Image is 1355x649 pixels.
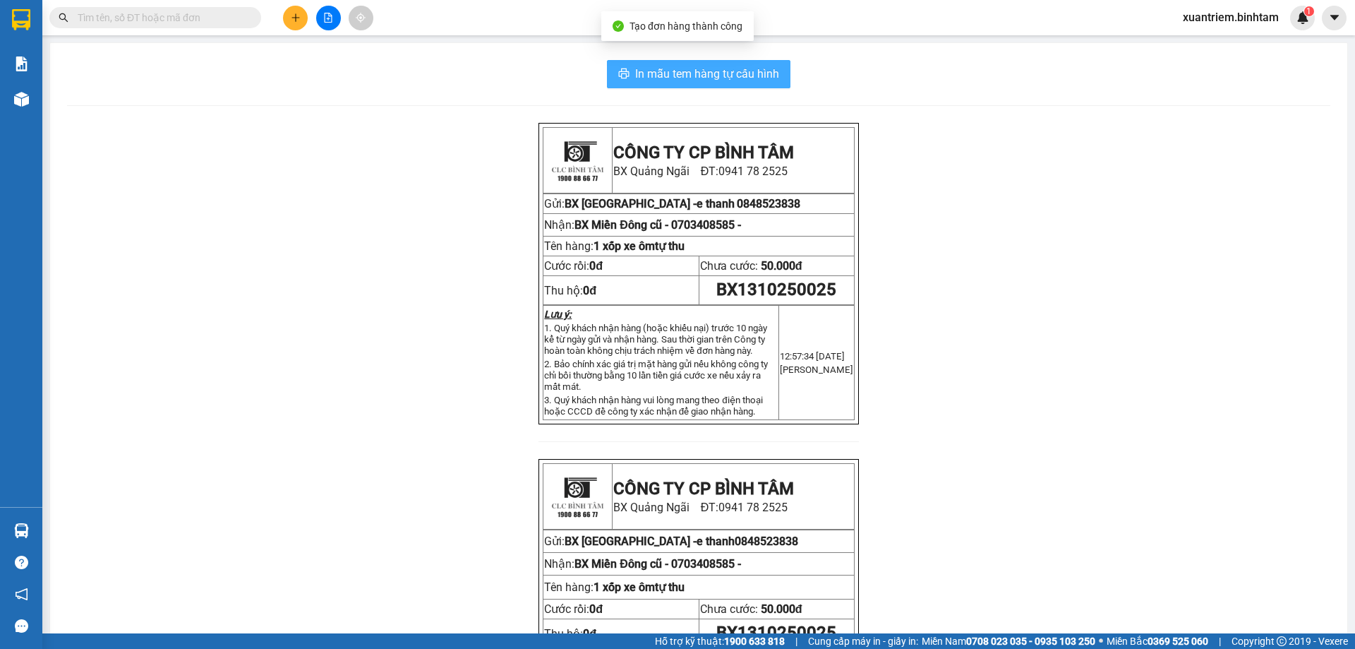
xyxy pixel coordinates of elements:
[671,557,741,571] span: 0703408585 -
[15,619,28,633] span: message
[808,633,918,649] span: Cung cấp máy in - giấy in:
[544,284,596,297] span: Thu hộ:
[613,479,794,499] strong: CÔNG TY CP BÌNH TÂM
[635,65,779,83] span: In mẫu tem hàng tự cấu hình
[78,10,244,25] input: Tìm tên, số ĐT hoặc mã đơn
[565,197,697,210] span: BX [GEOGRAPHIC_DATA] -
[544,557,741,571] span: Nhận:
[1172,8,1290,26] span: xuantriem.binhtam
[613,143,794,162] strong: CÔNG TY CP BÌNH TÂM
[718,165,788,178] span: 0941 78 2525
[735,535,798,548] span: 0848523838
[716,623,836,643] span: BX1310250025
[544,197,565,210] span: Gửi:
[737,197,800,210] span: 0848523838
[544,535,798,548] span: Gửi:
[574,557,741,571] span: BX Miền Đông cũ -
[1296,11,1309,24] img: icon-new-feature
[14,56,29,71] img: solution-icon
[565,535,798,548] span: BX [GEOGRAPHIC_DATA] -
[15,556,28,569] span: question-circle
[589,602,603,616] span: 0đ
[630,20,742,32] span: Tạo đơn hàng thành công
[349,6,373,30] button: aim
[700,259,802,273] span: Chưa cước:
[671,218,741,232] span: 0703408585 -
[12,9,30,30] img: logo-vxr
[544,218,741,232] span: Nhận:
[15,588,28,601] span: notification
[546,465,609,528] img: logo
[618,68,630,81] span: printer
[700,602,802,616] span: Chưa cước:
[316,6,341,30] button: file-add
[544,259,603,273] span: Cước rồi:
[1304,6,1314,16] sup: 1
[795,633,797,649] span: |
[291,13,301,23] span: plus
[574,218,741,232] span: BX Miền Đông cũ -
[544,580,685,594] span: Tên hàng:
[697,535,798,548] span: e thanh
[1099,638,1103,644] span: ⚪️
[583,627,596,641] strong: 0đ
[544,309,572,320] strong: Lưu ý:
[594,239,685,253] span: 1 xốp xe ômtự thu
[356,13,366,23] span: aim
[544,359,768,392] span: 2. Bảo chính xác giá trị mặt hàng gửi nếu không công ty chỉ bồi thường bằng 10 lần tiền giá cước ...
[1306,6,1311,16] span: 1
[544,323,767,356] span: 1. Quý khách nhận hàng (hoặc khiếu nại) trước 10 ngày kể từ ngày gửi và nhận hàng. Sau thời gian ...
[780,351,845,362] span: 12:57:34 [DATE]
[780,364,853,375] span: [PERSON_NAME]
[544,602,603,616] span: Cước rồi:
[922,633,1095,649] span: Miền Nam
[613,20,624,32] span: check-circle
[589,259,603,273] span: 0đ
[323,13,333,23] span: file-add
[59,13,68,23] span: search
[14,523,29,538] img: warehouse-icon
[1107,633,1208,649] span: Miền Bắc
[544,239,685,253] span: Tên hàng:
[583,284,596,297] strong: 0đ
[716,280,836,299] span: BX1310250025
[613,165,788,178] span: BX Quảng Ngãi ĐT:
[607,60,790,88] button: printerIn mẫu tem hàng tự cấu hình
[1148,636,1208,647] strong: 0369 525 060
[544,395,762,417] span: 3. Quý khách nhận hàng vui lòng mang theo điện thoại hoặc CCCD đề công ty xác nhận để giao nhận h...
[1277,636,1287,646] span: copyright
[724,636,785,647] strong: 1900 633 818
[546,129,609,192] img: logo
[613,501,788,514] span: BX Quảng Ngãi ĐT:
[966,636,1095,647] strong: 0708 023 035 - 0935 103 250
[14,92,29,107] img: warehouse-icon
[1219,633,1221,649] span: |
[1322,6,1347,30] button: caret-down
[697,197,735,210] span: e thanh
[544,627,596,641] span: Thu hộ:
[283,6,308,30] button: plus
[718,501,788,514] span: 0941 78 2525
[1328,11,1341,24] span: caret-down
[655,633,785,649] span: Hỗ trợ kỹ thuật:
[594,580,685,594] span: 1 xốp xe ômtự thu
[761,602,802,616] span: 50.000đ
[761,259,802,273] span: 50.000đ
